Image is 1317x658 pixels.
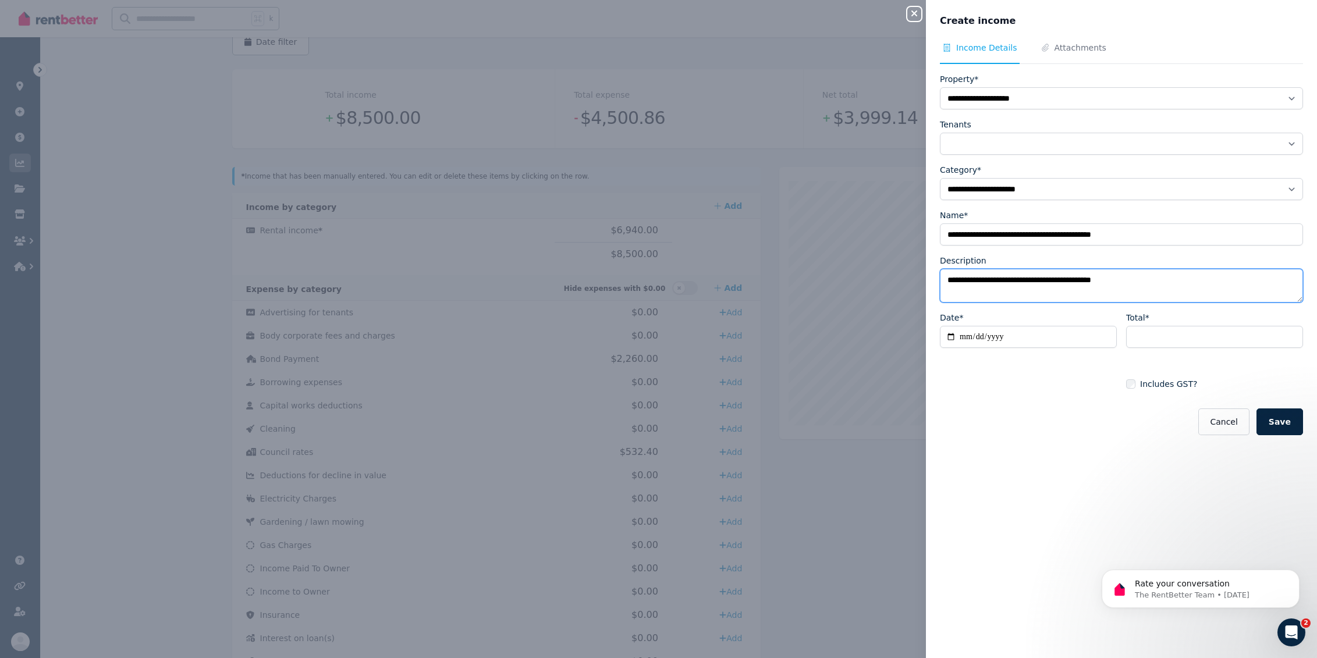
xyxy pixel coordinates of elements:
button: Cancel [1198,408,1249,435]
label: Category* [940,164,981,176]
label: Tenants [940,119,971,130]
iframe: Intercom live chat [1277,618,1305,646]
span: Attachments [1055,42,1106,54]
label: Date* [940,312,963,323]
input: Includes GST? [1126,379,1135,389]
span: Income Details [956,42,1017,54]
iframe: Intercom notifications message [1084,545,1317,627]
button: Save [1256,408,1303,435]
nav: Tabs [940,42,1303,64]
label: Total* [1126,312,1149,323]
label: Name* [940,209,968,221]
span: Create income [940,14,1016,28]
span: Includes GST? [1140,378,1197,390]
span: 2 [1301,618,1311,628]
label: Property* [940,73,978,85]
label: Description [940,255,986,266]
